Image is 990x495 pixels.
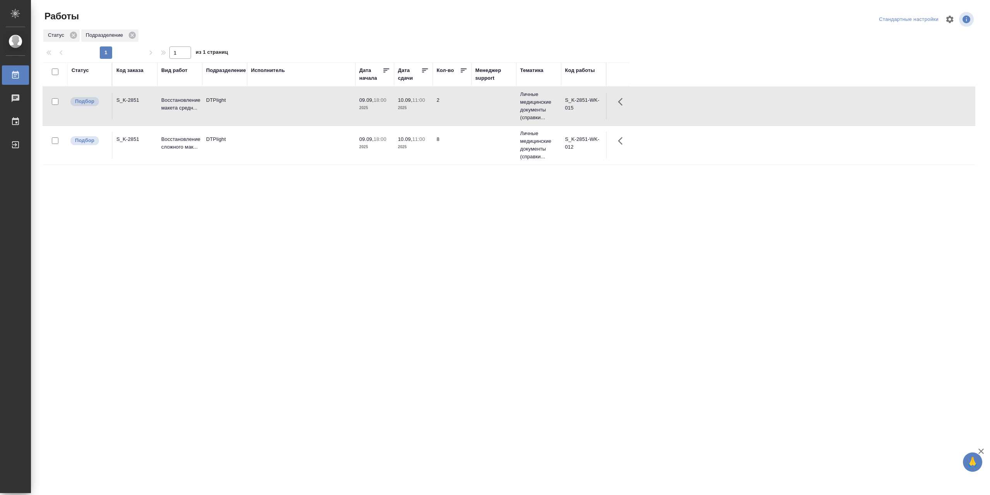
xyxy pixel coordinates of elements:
[251,67,285,74] div: Исполнитель
[359,97,374,103] p: 09.09,
[940,10,959,29] span: Настроить таблицу
[437,67,454,74] div: Кол-во
[70,96,108,107] div: Можно подбирать исполнителей
[613,92,632,111] button: Здесь прячутся важные кнопки
[359,67,382,82] div: Дата начала
[398,136,412,142] p: 10.09,
[398,104,429,112] p: 2025
[48,31,67,39] p: Статус
[374,136,386,142] p: 18:00
[196,48,228,59] span: из 1 страниц
[963,452,982,472] button: 🙏
[116,67,143,74] div: Код заказа
[561,92,606,120] td: S_K-2851-WK-015
[116,96,154,104] div: S_K-2851
[374,97,386,103] p: 18:00
[433,92,471,120] td: 2
[398,143,429,151] p: 2025
[359,143,390,151] p: 2025
[75,137,94,144] p: Подбор
[206,67,246,74] div: Подразделение
[161,135,198,151] p: Восстановление сложного мак...
[966,454,979,470] span: 🙏
[520,130,557,161] p: Личные медицинские документы (справки...
[520,91,557,122] p: Личные медицинские документы (справки...
[412,97,425,103] p: 11:00
[398,97,412,103] p: 10.09,
[877,14,940,26] div: split button
[202,132,247,159] td: DTPlight
[561,132,606,159] td: S_K-2851-WK-012
[613,132,632,150] button: Здесь прячутся важные кнопки
[70,135,108,146] div: Можно подбирать исполнителей
[359,136,374,142] p: 09.09,
[43,29,80,42] div: Статус
[359,104,390,112] p: 2025
[202,92,247,120] td: DTPlight
[75,98,94,105] p: Подбор
[520,67,543,74] div: Тематика
[81,29,138,42] div: Подразделение
[86,31,126,39] p: Подразделение
[43,10,79,22] span: Работы
[72,67,89,74] div: Статус
[565,67,595,74] div: Код работы
[959,12,975,27] span: Посмотреть информацию
[412,136,425,142] p: 11:00
[433,132,471,159] td: 8
[475,67,512,82] div: Менеджер support
[161,96,198,112] p: Восстановление макета средн...
[398,67,421,82] div: Дата сдачи
[116,135,154,143] div: S_K-2851
[161,67,188,74] div: Вид работ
